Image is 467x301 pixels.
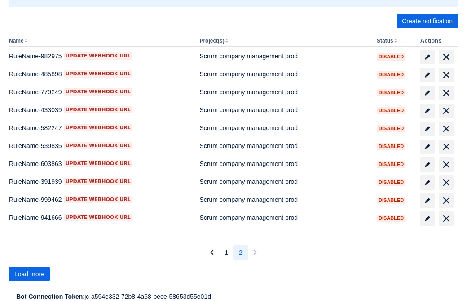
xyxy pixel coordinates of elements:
[424,143,431,150] span: edit
[219,245,233,260] button: Page 1
[199,87,370,96] div: Scrum company management prod
[199,70,370,79] div: Scrum company management prod
[424,215,431,222] span: edit
[424,161,431,168] span: edit
[377,54,405,59] span: Disabled
[377,180,405,185] span: Disabled
[9,87,192,96] div: RuleName-779249
[66,160,131,167] span: Update webhook URL
[66,124,131,131] span: Update webhook URL
[9,123,192,132] div: RuleName-582247
[441,52,452,62] span: delete
[441,87,452,98] span: delete
[66,178,131,185] span: Update webhook URL
[441,177,452,188] span: delete
[441,105,452,116] span: delete
[66,142,131,149] span: Update webhook URL
[9,267,50,281] button: Load more
[402,14,453,28] span: Create notification
[199,213,370,222] div: Scrum company management prod
[441,195,452,206] span: delete
[377,198,405,203] span: Disabled
[205,245,219,260] button: Previous
[199,52,370,61] div: Scrum company management prod
[199,105,370,114] div: Scrum company management prod
[377,90,405,95] span: Disabled
[199,177,370,186] div: Scrum company management prod
[9,177,192,186] div: RuleName-391939
[248,245,262,260] button: Next
[199,38,224,44] button: Project(s)
[9,70,192,79] div: RuleName-485898
[225,245,228,260] span: 1
[16,293,83,300] strong: Bot Connection Token
[66,196,131,203] span: Update webhook URL
[377,162,405,167] span: Disabled
[441,213,452,224] span: delete
[233,245,248,260] button: Page 2
[239,245,242,260] span: 2
[441,123,452,134] span: delete
[66,214,131,221] span: Update webhook URL
[397,14,458,28] button: Create notification
[205,245,262,260] nav: Pagination
[9,213,192,222] div: RuleName-941666
[199,123,370,132] div: Scrum company management prod
[377,38,393,44] button: Status
[441,159,452,170] span: delete
[417,35,458,47] th: Actions
[66,106,131,113] span: Update webhook URL
[424,89,431,96] span: edit
[424,53,431,61] span: edit
[377,216,405,221] span: Disabled
[9,52,192,61] div: RuleName-982975
[66,88,131,96] span: Update webhook URL
[14,267,44,281] span: Load more
[424,197,431,204] span: edit
[377,144,405,149] span: Disabled
[66,70,131,78] span: Update webhook URL
[199,159,370,168] div: Scrum company management prod
[66,52,131,60] span: Update webhook URL
[424,71,431,79] span: edit
[377,108,405,113] span: Disabled
[199,141,370,150] div: Scrum company management prod
[16,292,451,301] div: : jc-a594e332-72b8-4a68-bece-58653d55e01d
[424,125,431,132] span: edit
[377,126,405,131] span: Disabled
[9,38,24,44] button: Name
[424,107,431,114] span: edit
[199,195,370,204] div: Scrum company management prod
[9,159,192,168] div: RuleName-603863
[441,70,452,80] span: delete
[424,179,431,186] span: edit
[9,105,192,114] div: RuleName-433039
[9,195,192,204] div: RuleName-999462
[9,141,192,150] div: RuleName-539835
[377,72,405,77] span: Disabled
[441,141,452,152] span: delete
